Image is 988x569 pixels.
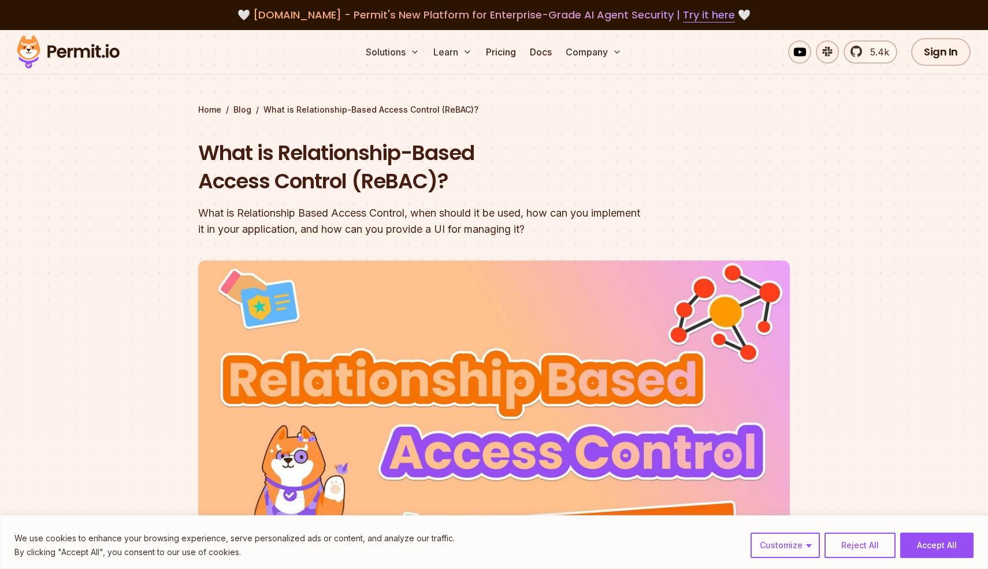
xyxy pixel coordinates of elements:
span: 5.4k [863,45,889,59]
img: Permit logo [12,32,125,72]
a: 5.4k [844,40,897,64]
a: Home [198,104,221,116]
div: / / [198,104,790,116]
button: Solutions [361,40,424,64]
button: Reject All [824,533,896,558]
a: Blog [233,104,251,116]
a: Docs [525,40,556,64]
div: What is Relationship Based Access Control, when should it be used, how can you implement it in yo... [198,205,642,237]
button: Customize [751,533,820,558]
span: [DOMAIN_NAME] - Permit's New Platform for Enterprise-Grade AI Agent Security | [253,8,735,22]
div: 🤍 🤍 [28,7,960,23]
a: Try it here [683,8,735,23]
button: Learn [429,40,477,64]
button: Company [561,40,626,64]
a: Sign In [911,38,971,66]
p: We use cookies to enhance your browsing experience, serve personalized ads or content, and analyz... [14,531,455,545]
h1: What is Relationship-Based Access Control (ReBAC)? [198,139,642,196]
p: By clicking "Accept All", you consent to our use of cookies. [14,545,455,559]
a: Pricing [481,40,521,64]
button: Accept All [900,533,974,558]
